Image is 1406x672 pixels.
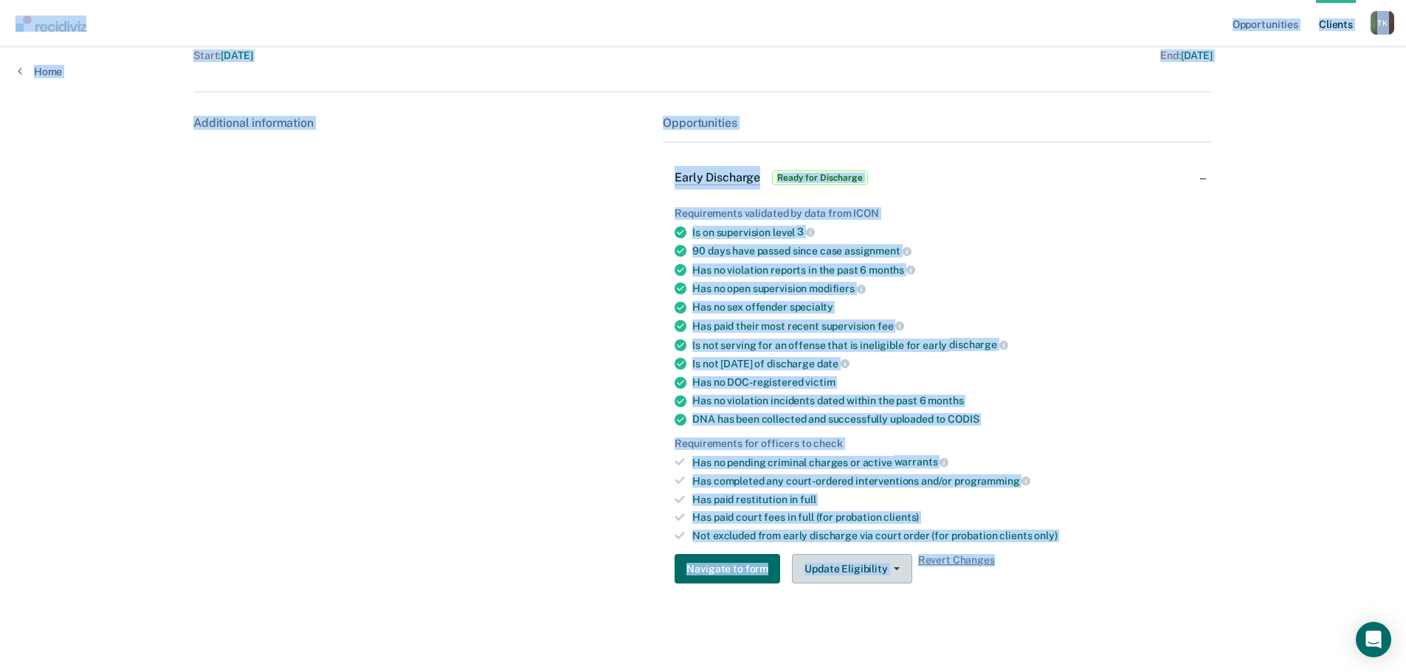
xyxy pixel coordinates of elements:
span: Revert Changes [918,554,995,583]
span: programming [954,475,1030,487]
div: End : [709,49,1213,62]
div: Has completed any court-ordered interventions and/or [692,474,1200,488]
span: modifiers [809,283,866,294]
a: Home [18,65,62,78]
div: Has paid their most recent supervision [692,319,1200,333]
div: Has no open supervision [692,282,1200,295]
span: months [928,395,963,406]
span: Ready for Discharge [772,170,868,185]
div: Not excluded from early discharge via court order (for probation clients [692,530,1200,542]
div: Start : [193,49,703,62]
div: Has no sex offender [692,301,1200,314]
span: specialty [790,301,833,313]
span: warrants [895,456,949,468]
div: 90 days have passed since case [692,244,1200,257]
div: Early DischargeReady for Discharge [663,154,1212,201]
div: Open Intercom Messenger [1356,622,1391,657]
span: [DATE] [1181,49,1213,61]
button: Profile dropdown button [1371,11,1394,35]
div: Is not [DATE] of discharge [692,357,1200,370]
span: 3 [797,226,815,238]
div: Is on supervision level [692,226,1200,239]
div: Has no pending criminal charges or active [692,456,1200,469]
div: Has no violation incidents dated within the past 6 [692,395,1200,407]
span: only) [1034,530,1057,541]
div: Requirements for officers to check [675,437,1200,450]
div: DNA has been collected and successfully uploaded to [692,413,1200,426]
span: Early Discharge [675,170,760,185]
div: Opportunities [663,116,1212,130]
span: full [800,493,816,505]
span: months [869,264,915,276]
div: Requirements validated by data from ICON [675,207,1200,220]
span: CODIS [948,413,979,425]
div: Has paid court fees in full (for probation [692,511,1200,524]
span: assignment [844,245,911,257]
button: Navigate to form [675,554,780,583]
div: Has no violation reports in the past 6 [692,263,1200,277]
a: Navigate to form link [675,554,786,583]
span: [DATE] [221,49,252,61]
span: discharge [949,339,1008,350]
div: T K [1371,11,1394,35]
div: Has no DOC-registered [692,376,1200,389]
span: clients) [883,511,919,523]
button: Update Eligibility [792,554,912,583]
span: date [817,358,850,370]
div: Has paid restitution in [692,493,1200,506]
span: victim [805,376,835,388]
div: Is not serving for an offense that is ineligible for early [692,339,1200,352]
span: fee [878,320,904,332]
img: Recidiviz [15,15,86,32]
div: Additional information [193,116,651,130]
